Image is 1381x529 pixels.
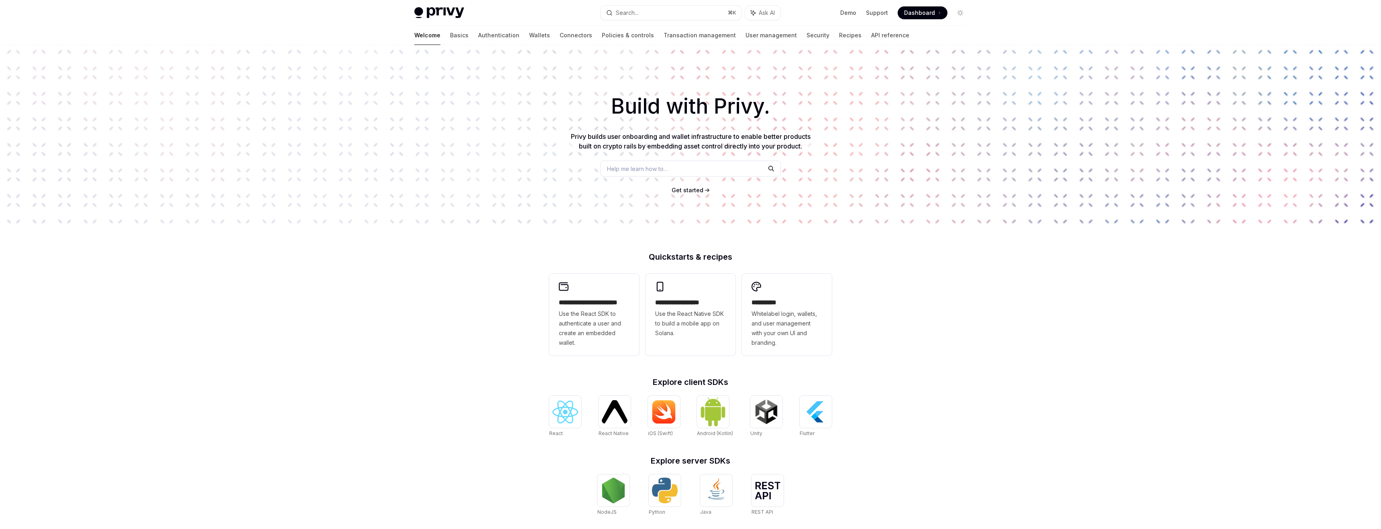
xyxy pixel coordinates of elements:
span: Java [700,509,711,515]
span: iOS (Swift) [648,430,673,436]
a: NodeJSNodeJS [597,474,629,516]
span: Flutter [800,430,815,436]
a: User management [745,26,797,45]
span: Python [649,509,665,515]
a: Get started [672,186,703,194]
a: Demo [840,9,856,17]
img: Flutter [803,399,829,425]
button: Ask AI [745,6,780,20]
span: Use the React Native SDK to build a mobile app on Solana. [655,309,726,338]
a: Dashboard [898,6,947,19]
a: Policies & controls [602,26,654,45]
span: Help me learn how to… [607,165,668,173]
a: JavaJava [700,474,732,516]
span: Dashboard [904,9,935,17]
span: Unity [750,430,762,436]
span: Android (Kotlin) [697,430,733,436]
button: Toggle dark mode [954,6,967,19]
span: Privy builds user onboarding and wallet infrastructure to enable better products built on crypto ... [571,132,811,150]
button: Search...⌘K [601,6,741,20]
a: **** **** **** ***Use the React Native SDK to build a mobile app on Solana. [646,274,735,356]
a: Authentication [478,26,519,45]
img: iOS (Swift) [651,400,677,424]
a: Security [807,26,829,45]
a: Wallets [529,26,550,45]
img: Android (Kotlin) [700,397,726,427]
a: API reference [871,26,909,45]
a: PythonPython [649,474,681,516]
a: React NativeReact Native [599,396,631,437]
h2: Explore server SDKs [549,457,832,465]
span: NodeJS [597,509,617,515]
a: Recipes [839,26,862,45]
h2: Explore client SDKs [549,378,832,386]
img: NodeJS [601,478,626,503]
a: Welcome [414,26,440,45]
span: Ask AI [759,9,775,17]
span: ⌘ K [728,10,736,16]
span: Whitelabel login, wallets, and user management with your own UI and branding. [752,309,822,348]
span: Get started [672,187,703,193]
a: FlutterFlutter [800,396,832,437]
div: Search... [616,8,638,18]
img: Unity [754,399,779,425]
a: ReactReact [549,396,581,437]
img: React Native [602,400,627,423]
a: Support [866,9,888,17]
a: **** *****Whitelabel login, wallets, and user management with your own UI and branding. [742,274,832,356]
h2: Quickstarts & recipes [549,253,832,261]
h1: Build with Privy. [13,91,1368,122]
a: iOS (Swift)iOS (Swift) [648,396,680,437]
span: React Native [599,430,629,436]
a: Connectors [560,26,592,45]
img: REST API [755,482,780,499]
a: Basics [450,26,468,45]
a: Transaction management [664,26,736,45]
a: Android (Kotlin)Android (Kotlin) [697,396,733,437]
img: Java [703,478,729,503]
span: REST API [752,509,773,515]
span: React [549,430,563,436]
img: Python [652,478,678,503]
span: Use the React SDK to authenticate a user and create an embedded wallet. [559,309,629,348]
a: REST APIREST API [752,474,784,516]
img: React [552,401,578,423]
a: UnityUnity [750,396,782,437]
img: light logo [414,7,464,18]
